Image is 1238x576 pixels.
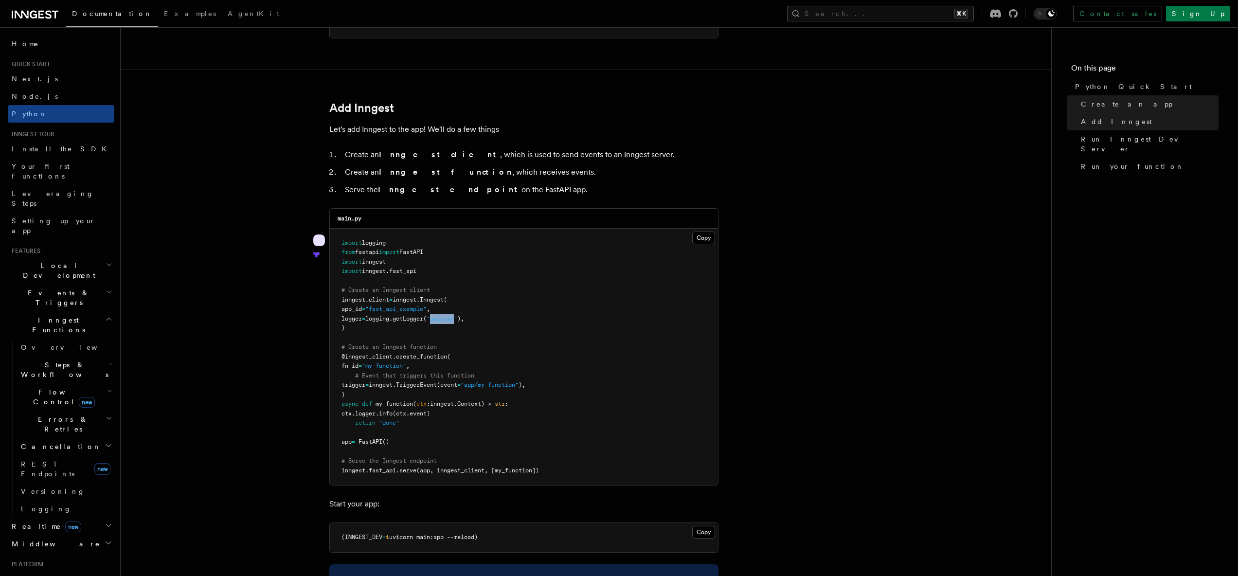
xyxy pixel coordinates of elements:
span: , [406,362,410,369]
span: # Create an Inngest function [341,343,437,350]
span: 1 [386,534,389,540]
span: import [379,249,399,255]
span: my_function [376,400,413,407]
button: Copy [692,526,715,539]
span: Next.js [12,75,58,83]
span: (ctx.event) [393,410,430,417]
span: , [427,306,430,312]
a: Add Inngest [1077,113,1219,130]
button: Events & Triggers [8,284,114,311]
a: Python Quick Start [1071,78,1219,95]
span: trigger [341,381,365,388]
span: = [362,315,365,322]
span: Leveraging Steps [12,190,94,207]
button: Cancellation [17,438,114,455]
span: Create an app [1081,99,1172,109]
a: Add Inngest [329,101,394,115]
span: Steps & Workflows [17,360,108,379]
span: -> [484,400,491,407]
span: app [341,438,352,445]
span: # Event that triggers this function [355,372,474,379]
a: Next.js [8,70,114,88]
span: fast_api [389,268,416,274]
span: Realtime [8,522,81,531]
span: = [352,438,355,445]
span: FastAPI [359,438,382,445]
a: Your first Functions [8,158,114,185]
a: Node.js [8,88,114,105]
span: Logging [21,505,72,513]
span: serve [399,467,416,474]
button: Errors & Retries [17,411,114,438]
li: Create an , which receives events. [342,165,718,179]
span: Your first Functions [12,162,70,180]
a: Run your function [1077,158,1219,175]
span: Inngest Functions [8,315,105,335]
span: "my_function" [362,362,406,369]
span: Features [8,247,40,255]
span: = [362,306,365,312]
button: Realtimenew [8,518,114,535]
span: info [379,410,393,417]
kbd: ⌘K [954,9,968,18]
span: () [382,438,389,445]
a: Examples [158,3,222,26]
a: Setting up your app [8,212,114,239]
button: Inngest Functions [8,311,114,339]
span: Versioning [21,487,85,495]
li: Create an , which is used to send events to an Inngest server. [342,148,718,162]
a: AgentKit [222,3,285,26]
span: ctx [341,410,352,417]
a: Overview [17,339,114,356]
span: Run your function [1081,162,1184,171]
span: ( [447,353,450,360]
span: Context) [457,400,484,407]
button: Search...⌘K [787,6,974,21]
a: Python [8,105,114,123]
span: TriggerEvent [396,381,437,388]
span: . [396,467,399,474]
span: Errors & Retries [17,414,106,434]
p: Start your app: [329,497,718,511]
span: . [386,268,389,274]
span: async [341,400,359,407]
span: Home [12,39,39,49]
button: Middleware [8,535,114,553]
span: . [454,400,457,407]
span: Setting up your app [12,217,95,234]
span: logging. [365,315,393,322]
span: Python Quick Start [1075,82,1192,91]
span: (INNGEST_DEV [341,534,382,540]
span: = [365,381,369,388]
a: Contact sales [1073,6,1162,21]
a: Logging [17,500,114,518]
span: inngest [362,268,386,274]
span: # Serve the Inngest endpoint [341,457,437,464]
span: ) [341,391,345,398]
span: "app/my_function" [461,381,519,388]
span: Cancellation [17,442,101,451]
span: inngest_client [341,296,389,303]
a: REST Endpointsnew [17,455,114,483]
span: : [427,400,430,407]
span: Node.js [12,92,58,100]
a: Versioning [17,483,114,500]
span: app_id [341,306,362,312]
span: logger [341,315,362,322]
span: Events & Triggers [8,288,106,307]
a: Documentation [66,3,158,27]
span: . [352,410,355,417]
button: Flow Controlnew [17,383,114,411]
span: REST Endpoints [21,460,74,478]
span: = [359,362,362,369]
span: . [416,296,420,303]
span: import [341,268,362,274]
span: Local Development [8,261,106,280]
a: Install the SDK [8,140,114,158]
div: Inngest Functions [8,339,114,518]
span: : [505,400,508,407]
span: logging [362,239,386,246]
span: "done" [379,419,399,426]
strong: Inngest client [379,150,500,159]
span: Install the SDK [12,145,112,153]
